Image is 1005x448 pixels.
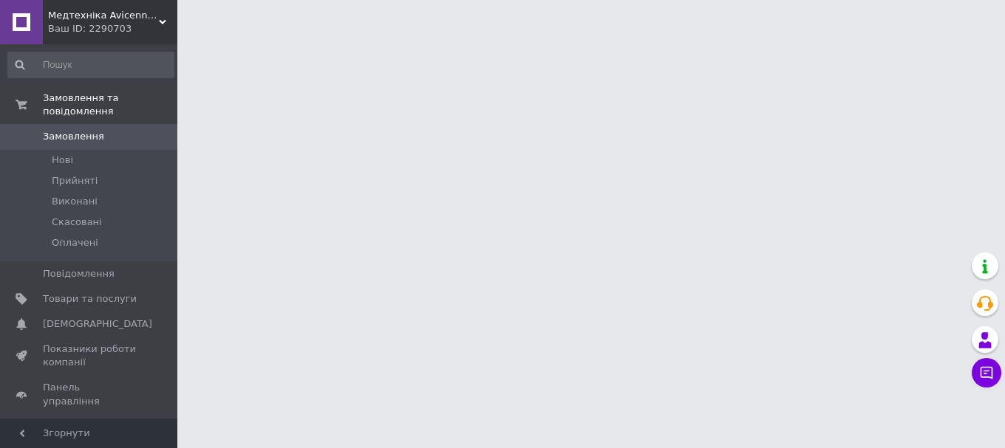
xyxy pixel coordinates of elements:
div: Ваш ID: 2290703 [48,22,177,35]
button: Чат з покупцем [972,358,1001,387]
span: Нові [52,154,73,167]
span: [DEMOGRAPHIC_DATA] [43,317,152,331]
span: Замовлення та повідомлення [43,92,177,118]
span: Прийняті [52,174,98,187]
span: Показники роботи компанії [43,342,137,369]
span: Медтехніка Avicenna medteh-ua.com [48,9,159,22]
span: Панель управління [43,381,137,407]
span: Замовлення [43,130,104,143]
span: Виконані [52,195,98,208]
span: Повідомлення [43,267,115,280]
span: Оплачені [52,236,98,249]
input: Пошук [7,52,174,78]
span: Товари та послуги [43,292,137,306]
span: Скасовані [52,216,102,229]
